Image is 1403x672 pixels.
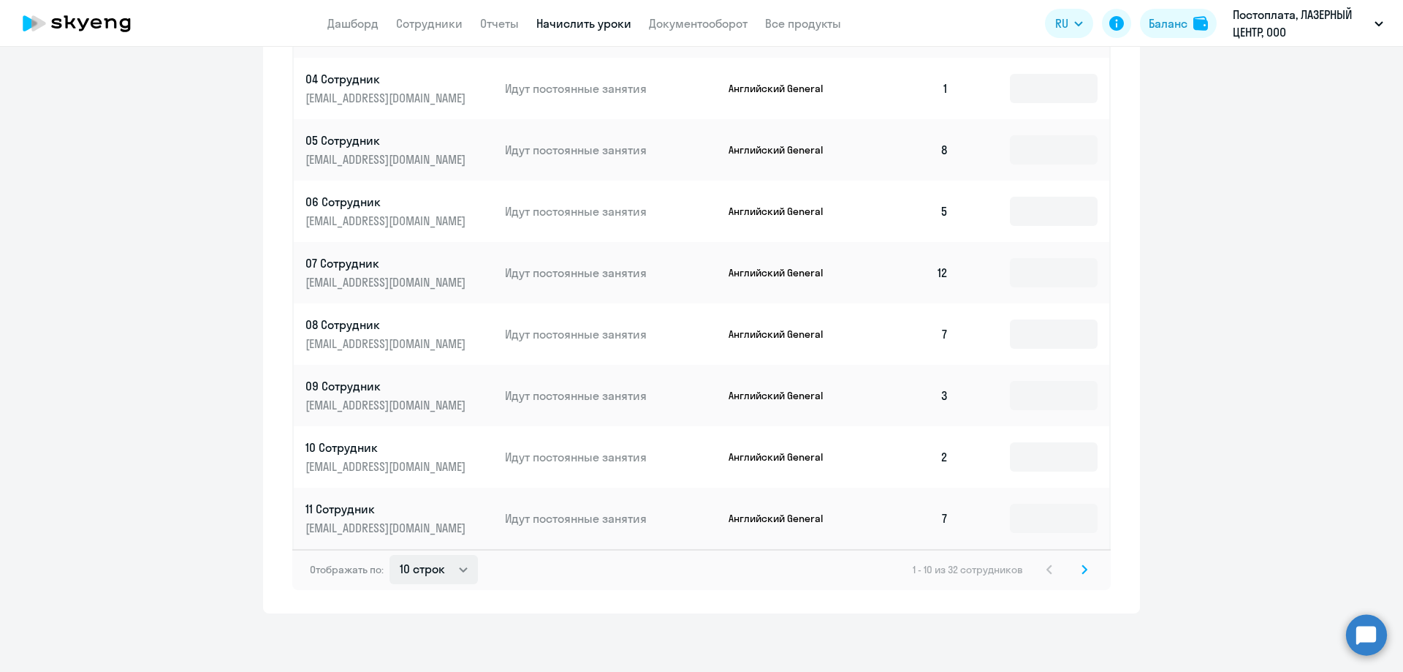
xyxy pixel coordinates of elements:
[858,365,960,426] td: 3
[729,266,838,279] p: Английский General
[729,389,838,402] p: Английский General
[858,181,960,242] td: 5
[505,142,717,158] p: Идут постоянные занятия
[305,317,469,333] p: 08 Сотрудник
[305,439,493,475] a: 10 Сотрудник[EMAIL_ADDRESS][DOMAIN_NAME]
[310,563,384,576] span: Отображать по:
[913,563,1023,576] span: 1 - 10 из 32 сотрудников
[305,71,469,87] p: 04 Сотрудник
[858,303,960,365] td: 7
[505,265,717,281] p: Идут постоянные занятия
[305,132,469,148] p: 05 Сотрудник
[729,143,838,156] p: Английский General
[305,255,469,271] p: 07 Сотрудник
[505,203,717,219] p: Идут постоянные занятия
[305,255,493,290] a: 07 Сотрудник[EMAIL_ADDRESS][DOMAIN_NAME]
[480,16,519,31] a: Отчеты
[1233,6,1369,41] p: Постоплата, ЛАЗЕРНЫЙ ЦЕНТР, ООО
[305,501,469,517] p: 11 Сотрудник
[305,336,469,352] p: [EMAIL_ADDRESS][DOMAIN_NAME]
[505,449,717,465] p: Идут постоянные занятия
[305,132,493,167] a: 05 Сотрудник[EMAIL_ADDRESS][DOMAIN_NAME]
[1225,6,1391,41] button: Постоплата, ЛАЗЕРНЫЙ ЦЕНТР, ООО
[305,151,469,167] p: [EMAIL_ADDRESS][DOMAIN_NAME]
[305,458,469,475] p: [EMAIL_ADDRESS][DOMAIN_NAME]
[305,194,469,210] p: 06 Сотрудник
[1193,16,1208,31] img: balance
[536,16,631,31] a: Начислить уроки
[729,328,838,341] p: Английский General
[729,205,838,218] p: Английский General
[305,520,469,536] p: [EMAIL_ADDRESS][DOMAIN_NAME]
[729,512,838,525] p: Английский General
[729,450,838,464] p: Английский General
[505,388,717,404] p: Идут постоянные занятия
[305,378,493,413] a: 09 Сотрудник[EMAIL_ADDRESS][DOMAIN_NAME]
[305,90,469,106] p: [EMAIL_ADDRESS][DOMAIN_NAME]
[1140,9,1217,38] button: Балансbalance
[505,510,717,526] p: Идут постоянные занятия
[305,439,469,456] p: 10 Сотрудник
[305,274,469,290] p: [EMAIL_ADDRESS][DOMAIN_NAME]
[305,501,493,536] a: 11 Сотрудник[EMAIL_ADDRESS][DOMAIN_NAME]
[1149,15,1187,32] div: Баланс
[1045,9,1093,38] button: RU
[305,397,469,413] p: [EMAIL_ADDRESS][DOMAIN_NAME]
[858,119,960,181] td: 8
[1055,15,1068,32] span: RU
[505,80,717,97] p: Идут постоянные занятия
[858,488,960,549] td: 7
[729,82,838,95] p: Английский General
[305,194,493,229] a: 06 Сотрудник[EMAIL_ADDRESS][DOMAIN_NAME]
[327,16,379,31] a: Дашборд
[305,71,493,106] a: 04 Сотрудник[EMAIL_ADDRESS][DOMAIN_NAME]
[858,58,960,119] td: 1
[305,317,493,352] a: 08 Сотрудник[EMAIL_ADDRESS][DOMAIN_NAME]
[649,16,748,31] a: Документооборот
[505,326,717,342] p: Идут постоянные занятия
[305,213,469,229] p: [EMAIL_ADDRESS][DOMAIN_NAME]
[396,16,463,31] a: Сотрудники
[858,426,960,488] td: 2
[765,16,841,31] a: Все продукты
[305,378,469,394] p: 09 Сотрудник
[858,242,960,303] td: 12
